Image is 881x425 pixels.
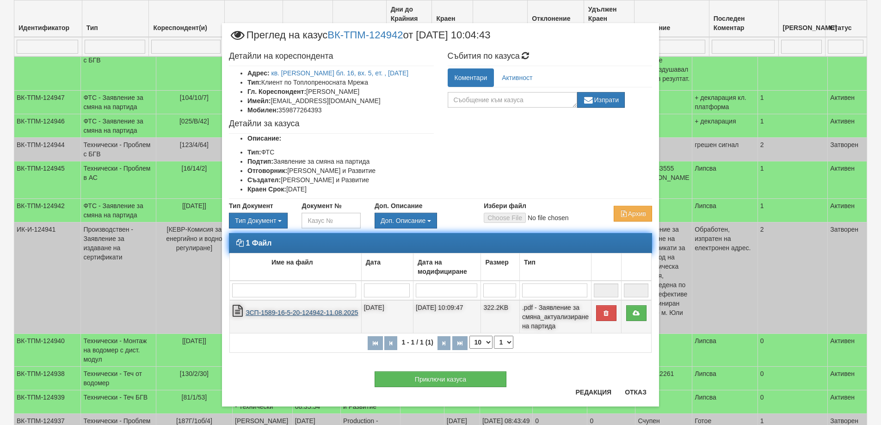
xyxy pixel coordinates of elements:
[247,148,434,157] li: ФТС
[229,201,273,210] label: Тип Документ
[302,213,360,228] input: Казус №
[247,135,281,142] b: Описание:
[229,213,288,228] button: Тип Документ
[381,217,425,224] span: Доп. Описание
[247,106,278,114] b: Мобилен:
[614,206,652,222] button: Архив
[247,157,434,166] li: Заявление за смяна на партида
[495,68,539,87] a: Активност
[271,69,409,77] a: кв. [PERSON_NAME] бл. 16, вх. 5, ет. , [DATE]
[375,201,422,210] label: Доп. Описание
[384,336,397,350] button: Предишна страница
[247,78,434,87] li: Клиент по Топлопреносната Мрежа
[469,336,493,349] select: Брой редове на страница
[246,309,358,316] a: ЗСП-1589-16-5-20-124942-11.08.2025
[230,300,652,333] tr: ЗСП-1589-16-5-20-124942-11.08.2025.pdf - Заявление за смяна_актуализиране на партида
[375,213,470,228] div: Двоен клик, за изчистване на избраната стойност.
[247,185,286,193] b: Краен Срок:
[524,259,536,266] b: Тип
[247,79,261,86] b: Тип:
[519,253,591,281] td: Тип: No sort applied, activate to apply an ascending sort
[448,52,653,61] h4: Събития по казуса
[375,213,437,228] button: Доп. Описание
[247,97,271,105] b: Имейл:
[229,52,434,61] h4: Детайли на кореспондента
[368,336,383,350] button: Първа страница
[247,185,434,194] li: [DATE]
[327,29,403,41] a: ВК-ТПМ-124942
[375,371,506,387] button: Приключи казуса
[247,96,434,105] li: [EMAIL_ADDRESS][DOMAIN_NAME]
[619,385,652,400] button: Отказ
[247,175,434,185] li: [PERSON_NAME] и Развитие
[246,239,271,247] strong: 1 Файл
[577,92,625,108] button: Изпрати
[494,336,513,349] select: Страница номер
[591,253,621,281] td: : No sort applied, activate to apply an ascending sort
[247,167,287,174] b: Отговорник:
[247,176,281,184] b: Създател:
[229,30,490,47] span: Преглед на казус от [DATE] 10:04:43
[452,336,468,350] button: Последна страница
[247,158,273,165] b: Подтип:
[481,253,519,281] td: Размер: No sort applied, activate to apply an ascending sort
[481,300,519,333] td: 322.2KB
[247,105,434,115] li: 359877264393
[448,68,494,87] a: Коментари
[413,300,481,333] td: [DATE] 10:09:47
[361,300,413,333] td: [DATE]
[437,336,450,350] button: Следваща страница
[366,259,381,266] b: Дата
[413,253,481,281] td: Дата на модифициране: No sort applied, activate to apply an ascending sort
[621,253,651,281] td: : No sort applied, activate to apply an ascending sort
[229,119,434,129] h4: Детайли за казуса
[484,201,526,210] label: Избери файл
[485,259,508,266] b: Размер
[247,87,434,96] li: [PERSON_NAME]
[247,148,261,156] b: Тип:
[302,201,341,210] label: Документ №
[230,253,362,281] td: Име на файл: No sort applied, activate to apply an ascending sort
[229,213,288,228] div: Двоен клик, за изчистване на избраната стойност.
[418,259,467,275] b: Дата на модифициране
[247,69,270,77] b: Адрес:
[235,217,276,224] span: Тип Документ
[399,339,435,346] span: 1 - 1 / 1 (1)
[247,166,434,175] li: [PERSON_NAME] и Развитие
[570,385,617,400] button: Редакция
[361,253,413,281] td: Дата: No sort applied, activate to apply an ascending sort
[519,300,591,333] td: .pdf - Заявление за смяна_актуализиране на партида
[271,259,313,266] b: Име на файл
[247,88,306,95] b: Гл. Кореспондент:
